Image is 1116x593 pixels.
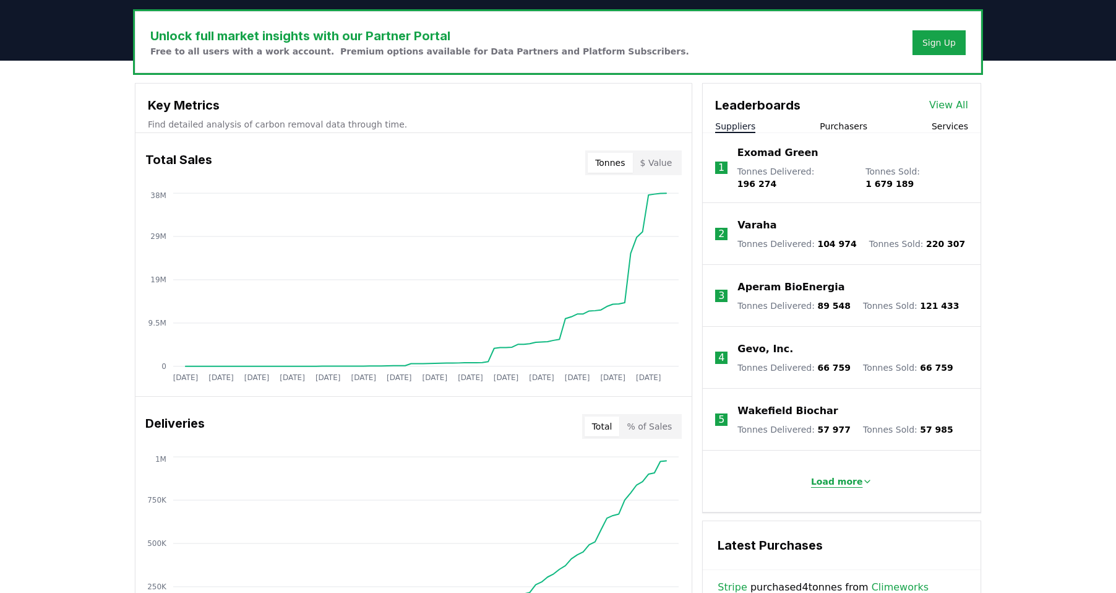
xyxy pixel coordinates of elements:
[920,301,959,311] span: 121 433
[718,350,724,365] p: 4
[150,275,166,284] tspan: 19M
[530,373,555,382] tspan: [DATE]
[280,373,305,382] tspan: [DATE]
[155,455,166,464] tspan: 1M
[315,373,341,382] tspan: [DATE]
[932,120,968,132] button: Services
[150,232,166,241] tspan: 29M
[863,361,953,374] p: Tonnes Sold :
[244,373,270,382] tspan: [DATE]
[737,179,776,189] span: 196 274
[387,373,412,382] tspan: [DATE]
[585,417,620,436] button: Total
[173,373,199,382] tspan: [DATE]
[458,373,483,382] tspan: [DATE]
[737,404,838,418] a: Wakefield Biochar
[817,363,851,373] span: 66 759
[145,414,205,439] h3: Deliveries
[148,319,166,327] tspan: 9.5M
[718,160,724,175] p: 1
[737,238,856,250] p: Tonnes Delivered :
[863,300,959,312] p: Tonnes Sold :
[811,475,863,488] p: Load more
[636,373,661,382] tspan: [DATE]
[865,179,914,189] span: 1 679 189
[148,118,679,131] p: Find detailed analysis of carbon removal data through time.
[145,150,212,175] h3: Total Sales
[929,98,968,113] a: View All
[718,412,724,427] p: 5
[737,280,844,295] a: Aperam BioEnergia
[922,37,956,49] a: Sign Up
[920,425,953,435] span: 57 985
[715,120,755,132] button: Suppliers
[820,120,867,132] button: Purchasers
[619,417,679,436] button: % of Sales
[801,469,883,494] button: Load more
[147,582,167,591] tspan: 250K
[869,238,966,250] p: Tonnes Sold :
[737,300,851,312] p: Tonnes Delivered :
[817,301,851,311] span: 89 548
[161,362,166,371] tspan: 0
[633,153,680,173] button: $ Value
[150,45,689,58] p: Free to all users with a work account. Premium options available for Data Partners and Platform S...
[423,373,448,382] tspan: [DATE]
[737,218,776,233] a: Varaha
[601,373,626,382] tspan: [DATE]
[718,536,966,555] h3: Latest Purchases
[150,191,166,200] tspan: 38M
[737,165,853,190] p: Tonnes Delivered :
[737,145,818,160] a: Exomad Green
[865,165,968,190] p: Tonnes Sold :
[737,423,851,436] p: Tonnes Delivered :
[718,227,724,241] p: 2
[351,373,377,382] tspan: [DATE]
[817,425,851,435] span: 57 977
[147,496,167,504] tspan: 750K
[715,96,801,115] h3: Leaderboards
[737,342,793,357] a: Gevo, Inc.
[148,96,679,115] h3: Key Metrics
[920,363,953,373] span: 66 759
[737,361,851,374] p: Tonnes Delivered :
[912,30,966,55] button: Sign Up
[863,423,953,436] p: Tonnes Sold :
[150,27,689,45] h3: Unlock full market insights with our Partner Portal
[147,539,167,548] tspan: 500K
[718,288,724,303] p: 3
[565,373,590,382] tspan: [DATE]
[208,373,234,382] tspan: [DATE]
[588,153,632,173] button: Tonnes
[817,239,856,249] span: 104 974
[494,373,519,382] tspan: [DATE]
[926,239,965,249] span: 220 307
